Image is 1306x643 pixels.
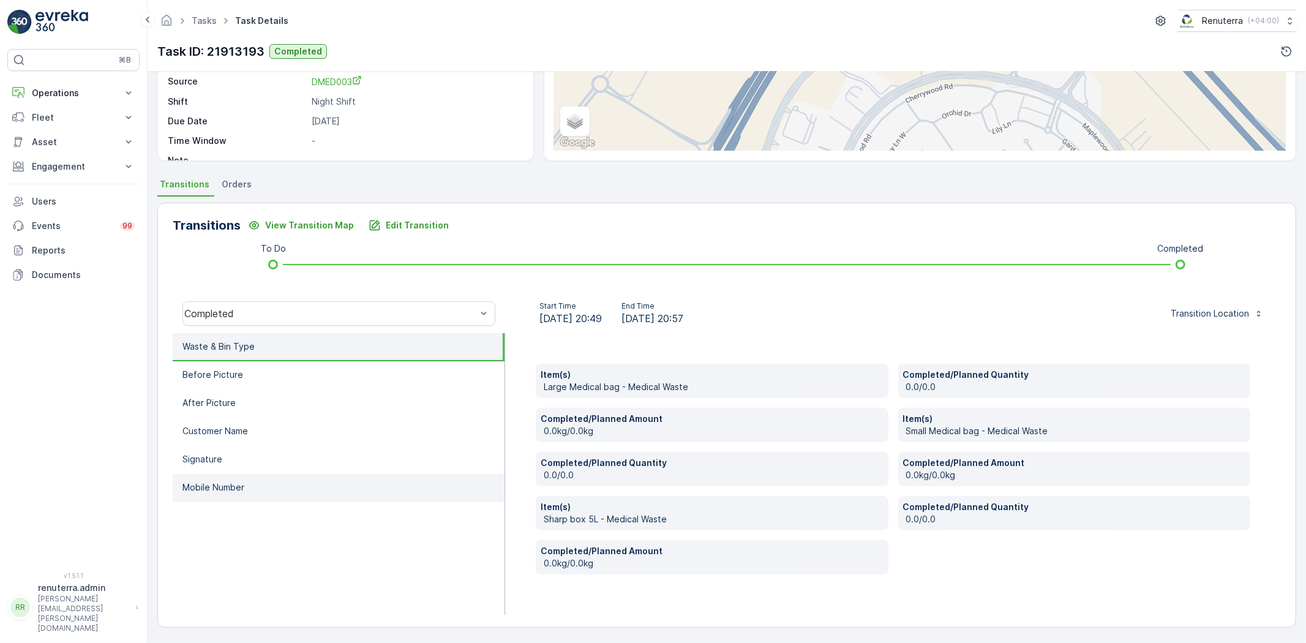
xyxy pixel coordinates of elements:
[621,311,683,326] span: [DATE] 20:57
[222,178,252,190] span: Orders
[168,75,307,88] p: Source
[906,425,1246,437] p: Small Medical bag - Medical Waste
[541,369,884,381] p: Item(s)
[168,135,307,147] p: Time Window
[157,42,265,61] p: Task ID: 21913193
[233,15,291,27] span: Task Details
[7,572,140,579] span: v 1.51.1
[269,44,327,59] button: Completed
[386,219,449,231] p: Edit Transition
[182,425,248,437] p: Customer Name
[541,457,884,469] p: Completed/Planned Quantity
[1178,10,1296,32] button: Renuterra(+04:00)
[7,582,140,633] button: RRrenuterra.admin[PERSON_NAME][EMAIL_ADDRESS][PERSON_NAME][DOMAIN_NAME]
[32,269,135,281] p: Documents
[903,457,1246,469] p: Completed/Planned Amount
[32,111,115,124] p: Fleet
[184,308,476,319] div: Completed
[7,81,140,105] button: Operations
[1248,16,1279,26] p: ( +04:00 )
[122,221,132,231] p: 99
[32,195,135,208] p: Users
[7,214,140,238] a: Events99
[361,216,456,235] button: Edit Transition
[32,244,135,257] p: Reports
[544,513,884,525] p: Sharp box 5L - Medical Waste
[192,15,217,26] a: Tasks
[182,369,243,381] p: Before Picture
[7,189,140,214] a: Users
[539,301,602,311] p: Start Time
[903,413,1246,425] p: Item(s)
[182,453,222,465] p: Signature
[906,381,1246,393] p: 0.0/0.0
[906,513,1246,525] p: 0.0/0.0
[312,77,362,87] span: DMED003
[312,135,520,147] p: -
[544,381,884,393] p: Large Medical bag - Medical Waste
[7,10,32,34] img: logo
[38,582,130,594] p: renuterra.admin
[541,501,884,513] p: Item(s)
[903,501,1246,513] p: Completed/Planned Quantity
[1171,307,1249,320] p: Transition Location
[182,340,255,353] p: Waste & Bin Type
[168,96,307,108] p: Shift
[173,216,241,235] p: Transitions
[38,594,130,633] p: [PERSON_NAME][EMAIL_ADDRESS][PERSON_NAME][DOMAIN_NAME]
[903,369,1246,381] p: Completed/Planned Quantity
[182,481,244,494] p: Mobile Number
[160,18,173,29] a: Homepage
[7,130,140,154] button: Asset
[168,154,307,167] p: Note
[621,301,683,311] p: End Time
[1178,14,1197,28] img: Screenshot_2024-07-26_at_13.33.01.png
[32,220,113,232] p: Events
[541,545,884,557] p: Completed/Planned Amount
[544,425,884,437] p: 0.0kg/0.0kg
[7,154,140,179] button: Engagement
[541,413,884,425] p: Completed/Planned Amount
[32,160,115,173] p: Engagement
[312,75,520,88] a: DMED003
[10,598,30,617] div: RR
[561,108,588,135] a: Layers
[7,105,140,130] button: Fleet
[160,178,209,190] span: Transitions
[544,469,884,481] p: 0.0/0.0
[557,135,598,151] img: Google
[7,263,140,287] a: Documents
[544,557,884,570] p: 0.0kg/0.0kg
[36,10,88,34] img: logo_light-DOdMpM7g.png
[906,469,1246,481] p: 0.0kg/0.0kg
[182,397,236,409] p: After Picture
[1163,304,1271,323] button: Transition Location
[168,115,307,127] p: Due Date
[539,311,602,326] span: [DATE] 20:49
[274,45,322,58] p: Completed
[312,115,520,127] p: [DATE]
[7,238,140,263] a: Reports
[265,219,354,231] p: View Transition Map
[1157,243,1203,255] p: Completed
[312,96,520,108] p: Night Shift
[557,135,598,151] a: Open this area in Google Maps (opens a new window)
[1202,15,1243,27] p: Renuterra
[312,154,520,167] p: -
[119,55,131,65] p: ⌘B
[32,87,115,99] p: Operations
[241,216,361,235] button: View Transition Map
[32,136,115,148] p: Asset
[261,243,286,255] p: To Do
